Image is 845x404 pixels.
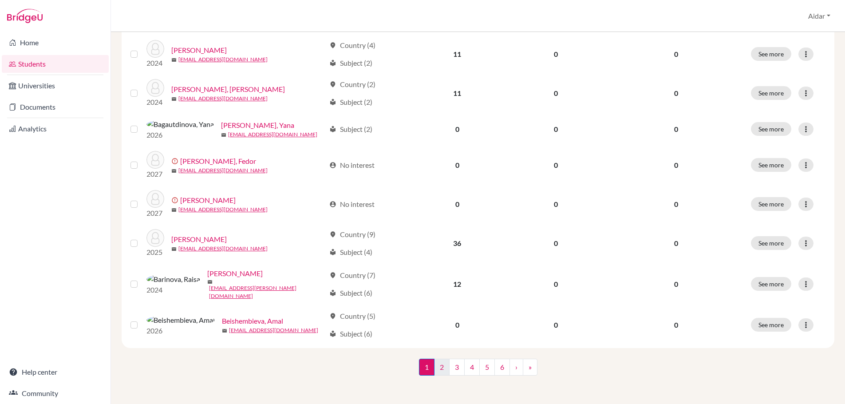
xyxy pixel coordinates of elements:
span: mail [171,168,177,174]
a: 2 [434,359,450,376]
span: mail [171,57,177,63]
p: 2024 [146,58,164,68]
td: 0 [505,35,607,74]
a: [PERSON_NAME], [PERSON_NAME] [171,84,285,95]
img: Bariev, Arslan [146,190,164,208]
a: [PERSON_NAME] [180,195,236,206]
div: Country (9) [329,229,375,240]
span: local_library [329,59,336,67]
span: 1 [419,359,434,376]
span: location_on [329,272,336,279]
a: 6 [494,359,510,376]
a: 5 [479,359,495,376]
div: Subject (2) [329,124,372,135]
td: 0 [505,185,607,224]
div: Country (5) [329,311,375,321]
button: See more [751,158,791,172]
span: location_on [329,231,336,238]
p: 2024 [146,285,200,295]
span: local_library [329,249,336,256]
a: Universities [2,77,109,95]
p: 0 [612,88,740,99]
p: 0 [612,49,740,59]
p: 2024 [146,97,164,107]
a: Community [2,384,109,402]
td: 11 [409,74,505,113]
a: [PERSON_NAME] [171,234,227,245]
a: [PERSON_NAME] [171,45,227,55]
a: Students [2,55,109,73]
td: 11 [409,35,505,74]
button: See more [751,318,791,332]
td: 0 [505,146,607,185]
td: 36 [409,224,505,263]
div: No interest [329,199,375,210]
nav: ... [419,359,537,383]
td: 0 [409,185,505,224]
div: Country (2) [329,79,375,90]
div: No interest [329,160,375,170]
div: Country (7) [329,270,375,281]
p: 0 [612,160,740,170]
a: [EMAIL_ADDRESS][DOMAIN_NAME] [229,326,318,334]
a: » [523,359,537,376]
span: account_circle [329,162,336,169]
a: Home [2,34,109,51]
img: Bagautdinov, Rashid [146,79,164,97]
a: [PERSON_NAME], Yana [221,120,294,131]
p: 0 [612,320,740,330]
a: [EMAIL_ADDRESS][DOMAIN_NAME] [178,245,268,253]
span: mail [221,132,226,138]
td: 0 [409,146,505,185]
div: Subject (6) [329,329,372,339]
p: 2025 [146,247,164,257]
td: 0 [409,305,505,345]
span: local_library [329,330,336,337]
a: Beishembieva, Amal [222,316,283,326]
img: Balakhonkin, Fedor [146,151,164,169]
td: 0 [409,113,505,146]
div: Subject (2) [329,58,372,68]
span: mail [171,207,177,213]
p: 0 [612,124,740,135]
span: local_library [329,289,336,297]
p: 2026 [146,325,215,336]
a: [EMAIL_ADDRESS][DOMAIN_NAME] [178,166,268,174]
span: mail [171,96,177,102]
img: Bagautdinova, Yana [146,119,214,130]
img: Beishembieva, Amal [146,315,215,325]
a: [EMAIL_ADDRESS][DOMAIN_NAME] [178,55,268,63]
a: Analytics [2,120,109,138]
button: See more [751,277,791,291]
p: 0 [612,238,740,249]
button: See more [751,86,791,100]
td: 0 [505,74,607,113]
td: 0 [505,263,607,305]
a: › [509,359,523,376]
div: Subject (2) [329,97,372,107]
span: mail [207,279,213,285]
span: local_library [329,99,336,106]
a: [PERSON_NAME], Fedor [180,156,256,166]
a: [EMAIL_ADDRESS][DOMAIN_NAME] [178,95,268,103]
td: 0 [505,305,607,345]
span: location_on [329,81,336,88]
p: 2027 [146,208,164,218]
button: See more [751,236,791,250]
td: 12 [409,263,505,305]
span: mail [222,328,227,333]
td: 0 [505,224,607,263]
span: error_outline [171,197,180,204]
span: mail [171,246,177,252]
a: [PERSON_NAME] [207,268,263,279]
button: See more [751,197,791,211]
p: 0 [612,279,740,289]
button: See more [751,47,791,61]
button: See more [751,122,791,136]
a: [EMAIL_ADDRESS][DOMAIN_NAME] [178,206,268,214]
a: Help center [2,363,109,381]
div: Country (4) [329,40,375,51]
span: location_on [329,42,336,49]
a: 3 [449,359,465,376]
span: account_circle [329,201,336,208]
